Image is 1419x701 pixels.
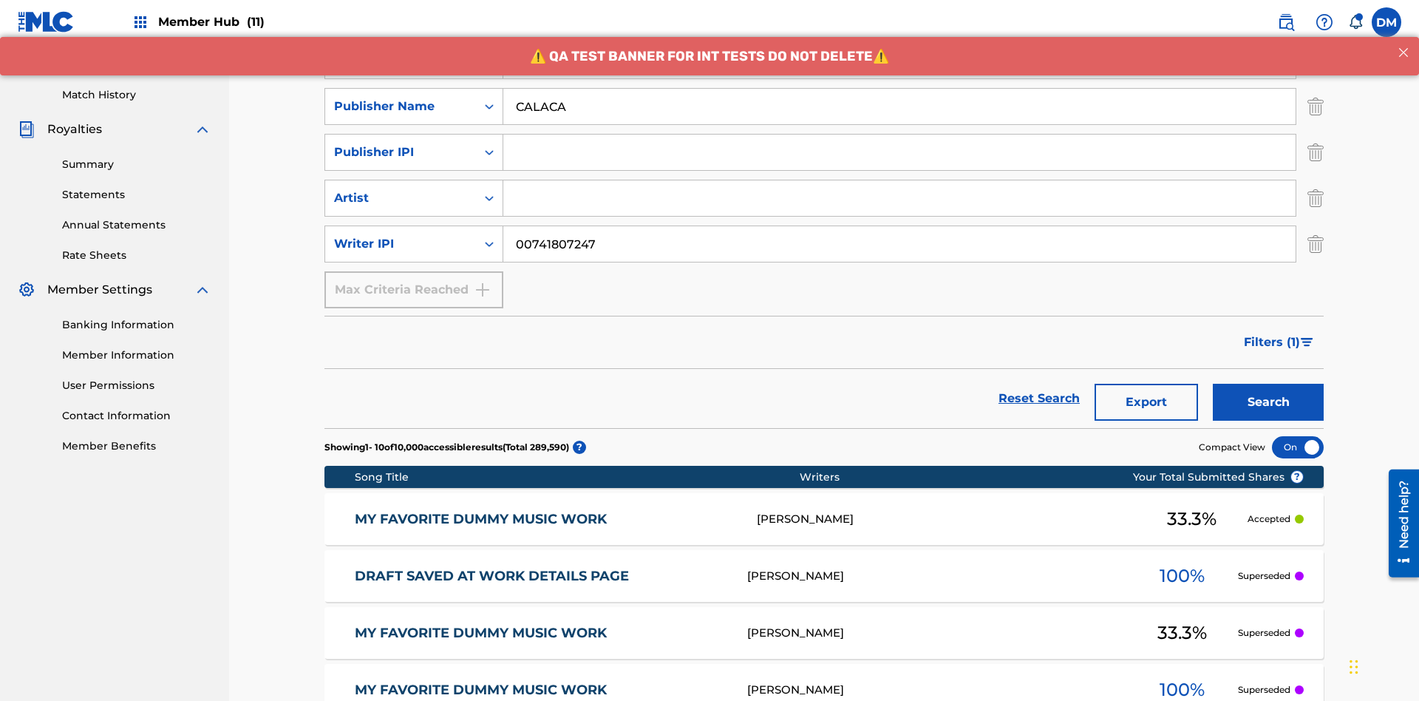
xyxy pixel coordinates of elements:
img: Royalties [18,121,35,138]
a: Banking Information [62,317,211,333]
img: Delete Criterion [1307,180,1324,217]
span: 100 % [1160,563,1205,589]
img: expand [194,281,211,299]
span: Royalties [47,121,102,138]
div: [PERSON_NAME] [747,625,1127,642]
img: filter [1301,338,1313,347]
div: Writers [800,470,1180,485]
button: Search [1213,384,1324,421]
p: Showing 1 - 10 of 10,000 accessible results (Total 289,590 ) [324,441,569,454]
p: Superseded [1238,569,1290,583]
a: MY FAVORITE DUMMY MUSIC WORK [355,682,728,699]
p: Superseded [1238,626,1290,640]
img: search [1277,13,1295,31]
div: Artist [334,189,467,207]
iframe: Chat Widget [1345,630,1419,701]
img: Delete Criterion [1307,226,1324,263]
span: Your Total Submitted Shares [1133,470,1304,485]
iframe: Resource Center [1378,464,1419,585]
a: Member Information [62,348,211,363]
div: Song Title [355,470,800,485]
a: Public Search [1271,7,1301,37]
span: ? [573,441,586,454]
div: Writer IPI [334,235,467,253]
a: Contact Information [62,408,211,424]
a: Member Benefits [62,438,211,454]
img: MLC Logo [18,11,75,33]
a: Match History [62,87,211,103]
span: Compact View [1199,441,1265,454]
button: Export [1095,384,1198,421]
img: Delete Criterion [1307,88,1324,125]
div: Publisher IPI [334,143,467,161]
div: Help [1310,7,1339,37]
img: help [1316,13,1333,31]
span: ⚠️ QA TEST BANNER FOR INT TESTS DO NOT DELETE⚠️ [530,11,889,27]
a: MY FAVORITE DUMMY MUSIC WORK [355,625,728,642]
span: 33.3 % [1167,506,1216,532]
span: ? [1291,471,1303,483]
img: Top Rightsholders [132,13,149,31]
a: MY FAVORITE DUMMY MUSIC WORK [355,511,738,528]
div: User Menu [1372,7,1401,37]
span: Member Settings [47,281,152,299]
div: Publisher Name [334,98,467,115]
a: Rate Sheets [62,248,211,263]
a: Summary [62,157,211,172]
div: Notifications [1348,15,1363,30]
span: (11) [247,15,265,29]
img: expand [194,121,211,138]
span: Filters ( 1 ) [1244,333,1300,351]
a: Statements [62,187,211,203]
img: Delete Criterion [1307,134,1324,171]
a: User Permissions [62,378,211,393]
span: 33.3 % [1157,620,1207,646]
img: Member Settings [18,281,35,299]
div: Drag [1350,645,1358,689]
a: DRAFT SAVED AT WORK DETAILS PAGE [355,568,728,585]
div: [PERSON_NAME] [747,568,1127,585]
button: Filters (1) [1235,324,1324,361]
a: Reset Search [991,382,1087,415]
div: [PERSON_NAME] [747,682,1127,699]
p: Superseded [1238,683,1290,697]
div: [PERSON_NAME] [757,511,1137,528]
p: Accepted [1248,512,1290,526]
a: Annual Statements [62,217,211,233]
span: Member Hub [158,13,265,30]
